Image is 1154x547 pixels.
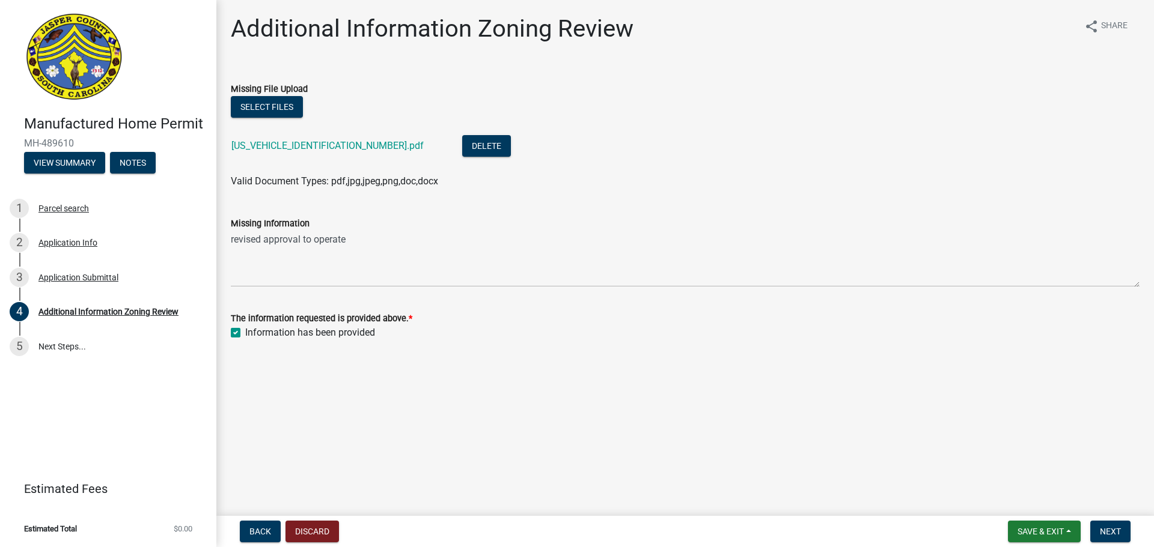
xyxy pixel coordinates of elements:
[231,140,424,151] a: [US_VEHICLE_IDENTIFICATION_NUMBER].pdf
[240,521,281,542] button: Back
[110,152,156,174] button: Notes
[249,527,271,536] span: Back
[38,238,97,247] div: Application Info
[1018,527,1064,536] span: Save & Exit
[1084,19,1099,34] i: share
[1101,19,1128,34] span: Share
[231,85,308,94] label: Missing File Upload
[10,233,29,252] div: 2
[24,159,105,168] wm-modal-confirm: Summary
[10,199,29,218] div: 1
[1100,527,1121,536] span: Next
[10,302,29,321] div: 4
[245,325,375,340] label: Information has been provided
[10,477,197,501] a: Estimated Fees
[174,525,192,533] span: $0.00
[38,307,179,316] div: Additional Information Zoning Review
[10,337,29,356] div: 5
[462,135,511,157] button: Delete
[24,115,207,133] h4: Manufactured Home Permit
[1090,521,1131,542] button: Next
[1008,521,1081,542] button: Save & Exit
[285,521,339,542] button: Discard
[10,268,29,287] div: 3
[24,13,124,103] img: Jasper County, South Carolina
[110,159,156,168] wm-modal-confirm: Notes
[462,141,511,153] wm-modal-confirm: Delete Document
[38,273,118,282] div: Application Submittal
[231,220,310,228] label: Missing Information
[24,138,192,149] span: MH-489610
[231,175,438,187] span: Valid Document Types: pdf,jpg,jpeg,png,doc,docx
[231,315,412,323] label: The information requested is provided above.
[1075,14,1137,38] button: shareShare
[24,152,105,174] button: View Summary
[231,96,303,118] button: Select files
[24,525,77,533] span: Estimated Total
[231,14,633,43] h1: Additional Information Zoning Review
[38,204,89,213] div: Parcel search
